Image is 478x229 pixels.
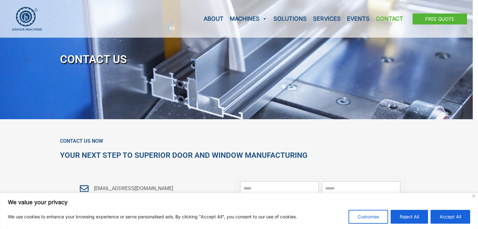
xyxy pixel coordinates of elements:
[322,181,400,195] input: *Email
[240,181,319,195] input: *Name
[60,151,418,160] h2: Your Next Step to Superior Door and Window Manufacturing
[92,184,173,193] span: [EMAIL_ADDRESS][DOMAIN_NAME]
[60,138,418,144] h6: Contact Us Now
[8,213,297,221] p: We use cookies to enhance your browsing experience or serve personalised ads. By clicking "Accept...
[8,199,470,206] p: We value your privacy
[79,184,212,193] a: [EMAIL_ADDRESS][DOMAIN_NAME]
[11,7,42,31] img: JH Aluminium Window & Door Processing Machines
[391,210,428,224] button: Reject All
[349,210,388,224] button: Customise
[431,210,470,224] button: Accept All
[413,13,467,24] a: Free Quote
[472,194,475,197] img: Close
[60,49,418,70] h1: CONTACT US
